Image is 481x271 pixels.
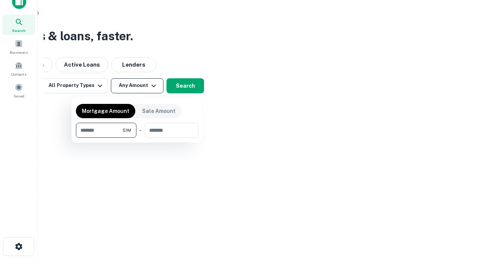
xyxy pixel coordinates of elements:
[142,107,175,115] p: Sale Amount
[123,127,131,134] span: $1M
[443,211,481,247] iframe: Chat Widget
[82,107,129,115] p: Mortgage Amount
[139,123,142,138] div: -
